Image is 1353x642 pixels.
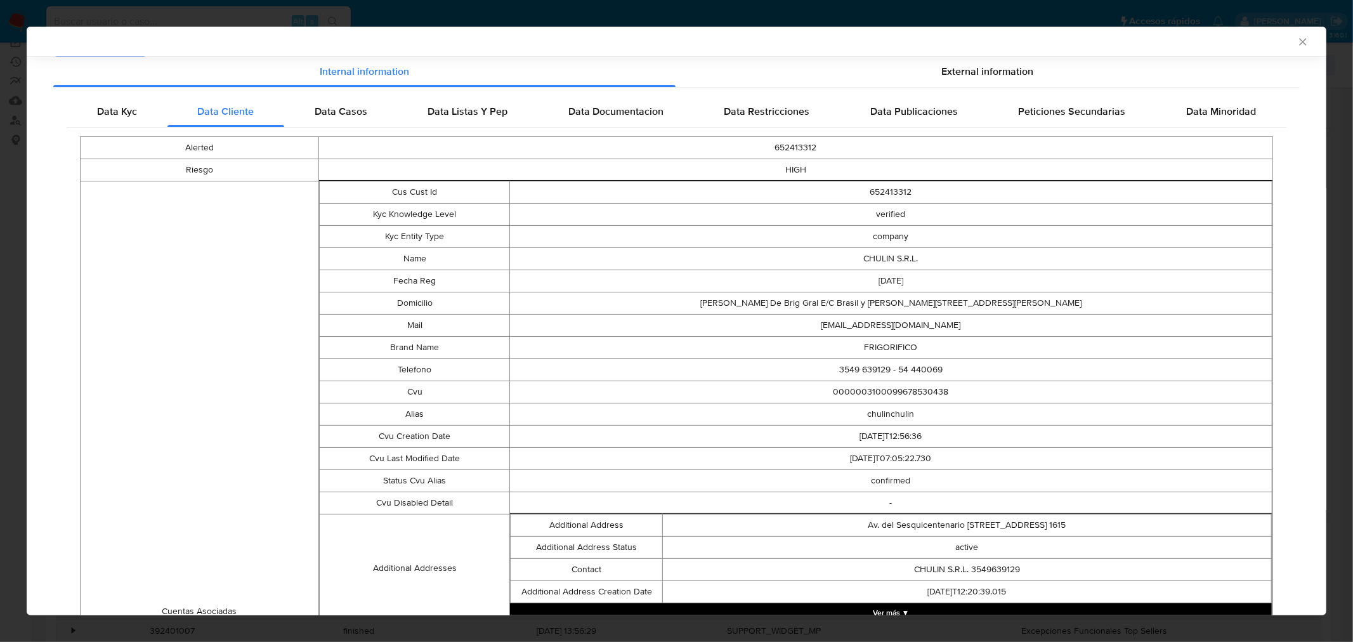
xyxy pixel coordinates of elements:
td: Alerted [81,136,319,159]
td: Status Cvu Alias [320,469,510,492]
td: 652413312 [319,136,1273,159]
div: closure-recommendation-modal [27,27,1326,615]
td: Brand Name [320,336,510,358]
button: Cerrar ventana [1297,36,1308,47]
span: Data Kyc [97,104,137,119]
td: CHULIN S.R.L. 3549639129 [663,558,1272,580]
span: Data Publicaciones [870,104,958,119]
td: FRIGORIFICO [510,336,1272,358]
td: 652413312 [510,181,1272,203]
td: Additional Address Status [511,536,663,558]
td: chulinchulin [510,403,1272,425]
td: Additional Addresses [320,514,510,622]
td: confirmed [510,469,1272,492]
td: Domicilio [320,292,510,314]
td: company [510,225,1272,247]
span: Internal information [320,64,409,79]
td: Cvu Last Modified Date [320,447,510,469]
td: Riesgo [81,159,319,181]
td: [DATE]T07:05:22.730 [510,447,1272,469]
td: Cus Cust Id [320,181,510,203]
span: Peticiones Secundarias [1019,104,1126,119]
td: [PERSON_NAME] De Brig Gral E/C Brasil y [PERSON_NAME][STREET_ADDRESS][PERSON_NAME] [510,292,1272,314]
td: Fecha Reg [320,270,510,292]
td: [DATE]T12:56:36 [510,425,1272,447]
td: Mail [320,314,510,336]
td: 0000003100099678530438 [510,381,1272,403]
span: Data Cliente [197,104,254,119]
button: Expand array [510,603,1272,622]
span: Data Minoridad [1186,104,1256,119]
span: External information [941,64,1033,79]
td: [DATE] [510,270,1272,292]
td: Kyc Knowledge Level [320,203,510,225]
td: Alias [320,403,510,425]
td: Kyc Entity Type [320,225,510,247]
td: Contact [511,558,663,580]
td: active [663,536,1272,558]
td: [DATE]T12:20:39.015 [663,580,1272,603]
span: Data Casos [315,104,367,119]
div: Detailed internal info [67,96,1286,127]
span: Data Listas Y Pep [428,104,507,119]
td: 3549 639129 - 54 440069 [510,358,1272,381]
span: Data Restricciones [724,104,810,119]
td: Av. del Sesquicentenario [STREET_ADDRESS] 1615 [663,514,1272,536]
td: Name [320,247,510,270]
td: [EMAIL_ADDRESS][DOMAIN_NAME] [510,314,1272,336]
td: HIGH [319,159,1273,181]
td: Additional Address [511,514,663,536]
td: verified [510,203,1272,225]
span: Data Documentacion [568,104,663,119]
td: Cvu Creation Date [320,425,510,447]
td: Telefono [320,358,510,381]
td: CHULIN S.R.L. [510,247,1272,270]
td: Additional Address Creation Date [511,580,663,603]
td: - [510,492,1272,514]
td: Cvu Disabled Detail [320,492,510,514]
td: Cvu [320,381,510,403]
div: Detailed info [53,56,1300,87]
